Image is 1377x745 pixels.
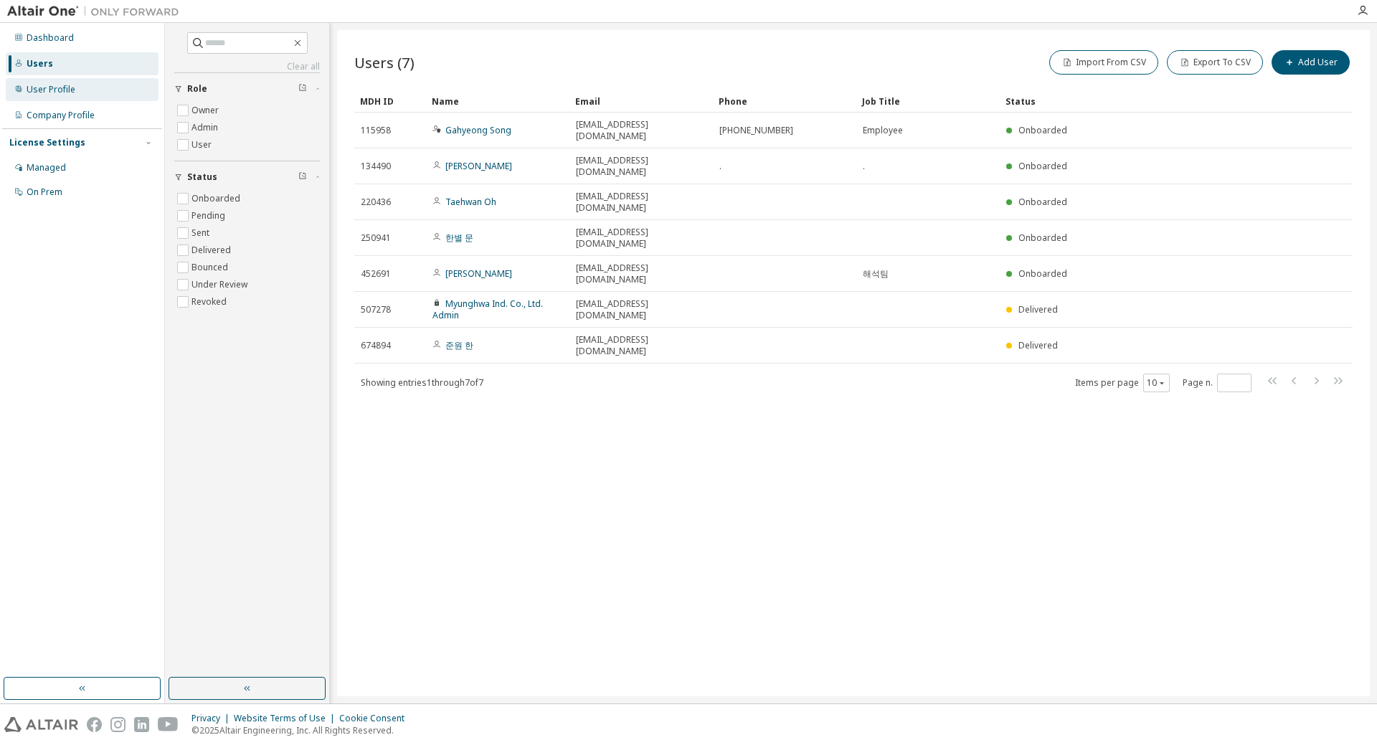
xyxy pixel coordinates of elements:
[191,276,250,293] label: Under Review
[191,190,243,207] label: Onboarded
[360,90,420,113] div: MDH ID
[1018,124,1067,136] span: Onboarded
[576,334,706,357] span: [EMAIL_ADDRESS][DOMAIN_NAME]
[298,171,307,183] span: Clear filter
[361,161,391,172] span: 134490
[27,58,53,70] div: Users
[576,119,706,142] span: [EMAIL_ADDRESS][DOMAIN_NAME]
[576,227,706,250] span: [EMAIL_ADDRESS][DOMAIN_NAME]
[134,717,149,732] img: linkedin.svg
[187,83,207,95] span: Role
[1018,267,1067,280] span: Onboarded
[1018,232,1067,244] span: Onboarded
[191,102,222,119] label: Owner
[361,304,391,315] span: 507278
[191,242,234,259] label: Delivered
[863,161,865,172] span: .
[719,90,851,113] div: Phone
[187,171,217,183] span: Status
[445,196,496,208] a: Taehwan Oh
[361,232,391,244] span: 250941
[191,207,228,224] label: Pending
[862,90,994,113] div: Job Title
[191,224,212,242] label: Sent
[719,161,721,172] span: .
[298,83,307,95] span: Clear filter
[361,196,391,208] span: 220436
[576,298,706,321] span: [EMAIL_ADDRESS][DOMAIN_NAME]
[1018,339,1058,351] span: Delivered
[863,268,889,280] span: 해석팀
[4,717,78,732] img: altair_logo.svg
[191,713,234,724] div: Privacy
[445,160,512,172] a: [PERSON_NAME]
[1075,374,1170,392] span: Items per page
[191,293,229,310] label: Revoked
[174,161,320,193] button: Status
[432,298,543,321] a: Myunghwa Ind. Co., Ltd. Admin
[27,32,74,44] div: Dashboard
[27,110,95,121] div: Company Profile
[1018,303,1058,315] span: Delivered
[1018,160,1067,172] span: Onboarded
[158,717,179,732] img: youtube.svg
[27,186,62,198] div: On Prem
[1005,90,1278,113] div: Status
[1018,196,1067,208] span: Onboarded
[1272,50,1350,75] button: Add User
[354,52,415,72] span: Users (7)
[191,136,214,153] label: User
[174,73,320,105] button: Role
[9,137,85,148] div: License Settings
[445,232,473,244] a: 한별 문
[432,90,564,113] div: Name
[1147,377,1166,389] button: 10
[27,162,66,174] div: Managed
[361,125,391,136] span: 115958
[234,713,339,724] div: Website Terms of Use
[1167,50,1263,75] button: Export To CSV
[174,61,320,72] a: Clear all
[191,724,413,736] p: © 2025 Altair Engineering, Inc. All Rights Reserved.
[110,717,126,732] img: instagram.svg
[87,717,102,732] img: facebook.svg
[863,125,903,136] span: Employee
[575,90,707,113] div: Email
[361,268,391,280] span: 452691
[191,259,231,276] label: Bounced
[7,4,186,19] img: Altair One
[719,125,793,136] span: [PHONE_NUMBER]
[445,124,511,136] a: Gahyeong Song
[1049,50,1158,75] button: Import From CSV
[576,262,706,285] span: [EMAIL_ADDRESS][DOMAIN_NAME]
[445,339,473,351] a: 준원 한
[191,119,221,136] label: Admin
[576,191,706,214] span: [EMAIL_ADDRESS][DOMAIN_NAME]
[339,713,413,724] div: Cookie Consent
[445,267,512,280] a: [PERSON_NAME]
[361,376,483,389] span: Showing entries 1 through 7 of 7
[361,340,391,351] span: 674894
[576,155,706,178] span: [EMAIL_ADDRESS][DOMAIN_NAME]
[27,84,75,95] div: User Profile
[1183,374,1251,392] span: Page n.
